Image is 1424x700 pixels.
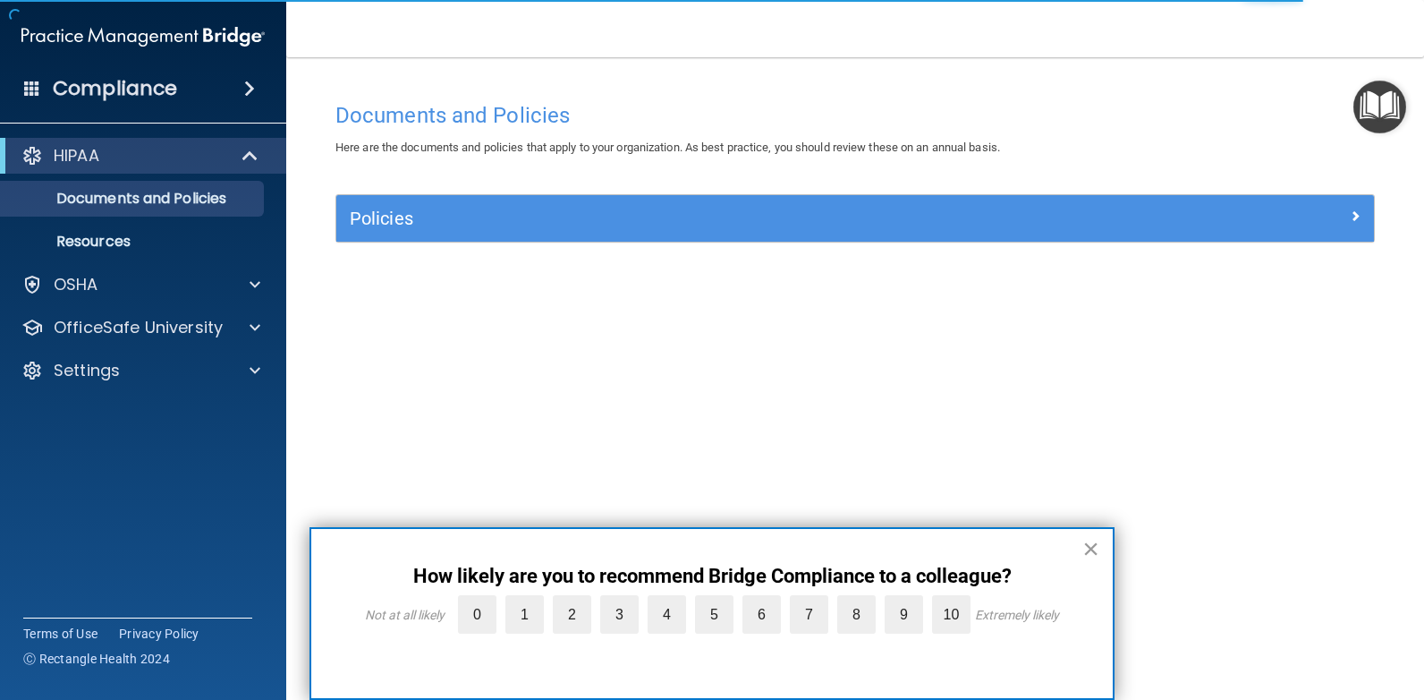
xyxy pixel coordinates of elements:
[23,625,97,643] a: Terms of Use
[1115,573,1403,645] iframe: Drift Widget Chat Controller
[790,595,828,634] label: 7
[54,360,120,381] p: Settings
[600,595,639,634] label: 3
[365,608,445,622] div: Not at all likely
[932,595,971,634] label: 10
[54,317,223,338] p: OfficeSafe University
[742,595,781,634] label: 6
[21,19,265,55] img: PMB logo
[553,595,591,634] label: 2
[695,595,733,634] label: 5
[12,233,256,251] p: Resources
[648,595,686,634] label: 4
[505,595,544,634] label: 1
[1082,534,1099,563] button: Close
[335,104,1375,127] h4: Documents and Policies
[350,209,1101,228] h5: Policies
[12,190,256,208] p: Documents and Policies
[53,76,177,101] h4: Compliance
[335,141,1000,154] span: Here are the documents and policies that apply to your organization. As best practice, you should...
[1353,81,1406,133] button: Open Resource Center
[837,595,876,634] label: 8
[885,595,923,634] label: 9
[54,274,98,295] p: OSHA
[347,565,1077,588] p: How likely are you to recommend Bridge Compliance to a colleague?
[23,650,170,668] span: Ⓒ Rectangle Health 2024
[54,145,99,166] p: HIPAA
[119,625,199,643] a: Privacy Policy
[458,595,496,634] label: 0
[975,608,1059,622] div: Extremely likely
